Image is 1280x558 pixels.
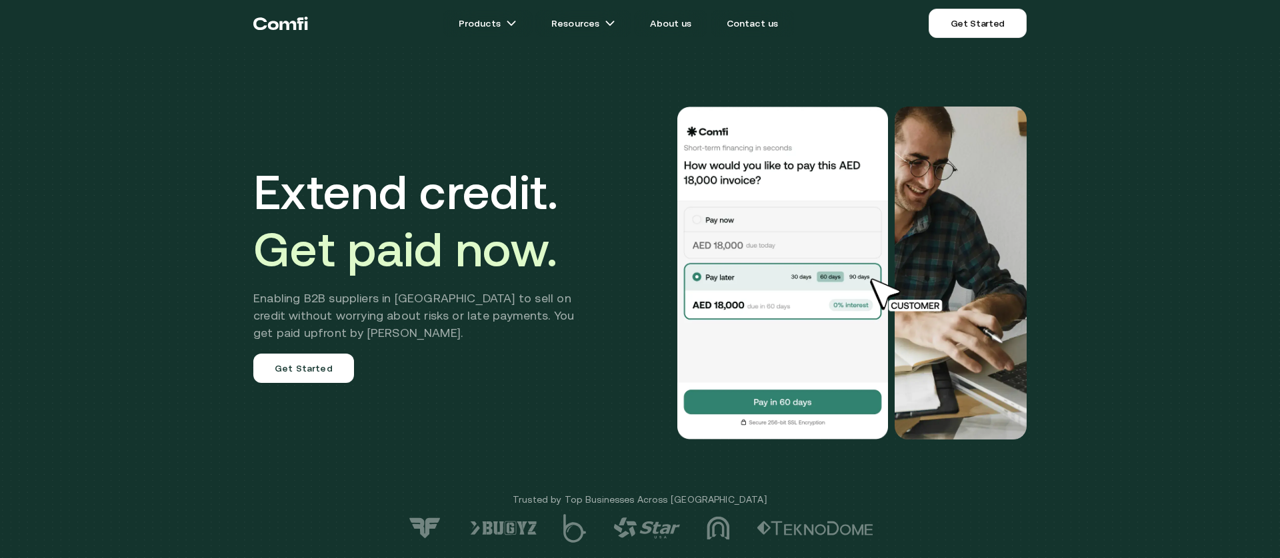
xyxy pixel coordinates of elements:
img: logo-7 [407,517,443,539]
a: Contact us [711,10,795,37]
h2: Enabling B2B suppliers in [GEOGRAPHIC_DATA] to sell on credit without worrying about risks or lat... [253,290,594,342]
a: Return to the top of the Comfi home page [253,3,308,43]
a: Get Started [929,9,1027,38]
a: Get Started [253,354,354,383]
img: cursor [860,276,957,314]
img: arrow icons [605,18,615,29]
img: Would you like to pay this AED 18,000.00 invoice? [676,107,889,439]
img: arrow icons [506,18,517,29]
img: logo-3 [707,516,730,540]
h1: Extend credit. [253,163,594,278]
img: logo-5 [563,514,587,543]
img: logo-2 [757,521,873,535]
a: Productsarrow icons [443,10,533,37]
a: About us [634,10,707,37]
img: logo-4 [613,517,680,539]
a: Resourcesarrow icons [535,10,631,37]
img: logo-6 [470,521,537,535]
img: Would you like to pay this AED 18,000.00 invoice? [895,107,1027,439]
span: Get paid now. [253,222,557,276]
